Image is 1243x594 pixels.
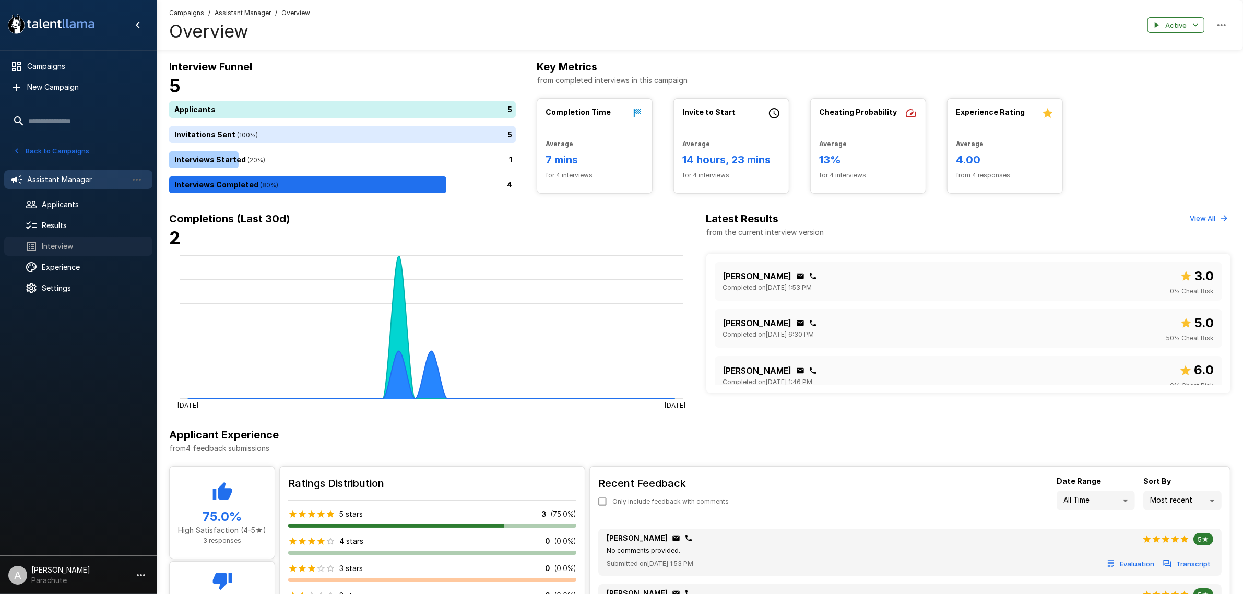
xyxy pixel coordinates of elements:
[554,563,576,574] p: ( 0.0 %)
[208,8,210,18] span: /
[546,151,644,168] h6: 7 mins
[956,108,1025,116] b: Experience Rating
[169,443,1230,454] p: from 4 feedback submissions
[215,8,271,18] span: Assistant Manager
[1057,491,1135,510] div: All Time
[723,317,792,329] p: [PERSON_NAME]
[203,537,241,544] span: 3 responses
[1105,556,1157,572] button: Evaluation
[1194,315,1214,330] b: 5.0
[684,534,693,542] div: Click to copy
[723,329,814,340] span: Completed on [DATE] 6:30 PM
[178,508,266,525] h5: 75.0 %
[682,151,780,168] h6: 14 hours, 23 mins
[546,170,644,181] span: for 4 interviews
[723,282,812,293] span: Completed on [DATE] 1:53 PM
[796,319,804,327] div: Click to copy
[809,366,817,375] div: Click to copy
[546,140,573,148] b: Average
[672,534,680,542] div: Click to copy
[1170,286,1214,296] span: 0 % Cheat Risk
[537,75,1230,86] p: from completed interviews in this campaign
[819,140,847,148] b: Average
[507,104,512,115] p: 5
[819,170,917,181] span: for 4 interviews
[819,108,897,116] b: Cheating Probability
[541,509,547,519] p: 3
[682,108,736,116] b: Invite to Start
[723,364,792,377] p: [PERSON_NAME]
[169,9,204,17] u: Campaigns
[956,151,1054,168] h6: 4.00
[1179,360,1214,380] span: Overall score out of 10
[607,533,668,543] p: [PERSON_NAME]
[339,536,363,547] p: 4 stars
[956,140,984,148] b: Average
[339,563,363,574] p: 3 stars
[507,180,512,191] p: 4
[1143,491,1222,510] div: Most recent
[682,140,710,148] b: Average
[169,61,252,73] b: Interview Funnel
[178,525,266,536] p: High Satisfaction (4-5★)
[1147,17,1204,33] button: Active
[1180,266,1214,286] span: Overall score out of 10
[796,272,804,280] div: Click to copy
[169,20,310,42] h4: Overview
[169,429,279,441] b: Applicant Experience
[1194,362,1214,377] b: 6.0
[1180,313,1214,333] span: Overall score out of 10
[723,270,792,282] p: [PERSON_NAME]
[1166,333,1214,343] span: 50 % Cheat Risk
[509,155,512,165] p: 1
[288,475,576,492] h6: Ratings Distribution
[1161,556,1213,572] button: Transcript
[1193,535,1213,543] span: 5★
[706,212,779,225] b: Latest Results
[1057,477,1101,485] b: Date Range
[507,129,512,140] p: 5
[281,8,310,18] span: Overview
[723,377,813,387] span: Completed on [DATE] 1:46 PM
[1143,477,1171,485] b: Sort By
[809,319,817,327] div: Click to copy
[339,509,363,519] p: 5 stars
[169,227,181,248] b: 2
[1194,268,1214,283] b: 3.0
[956,170,1054,181] span: from 4 responses
[612,496,729,507] span: Only include feedback with comments
[598,475,737,492] h6: Recent Feedback
[551,509,576,519] p: ( 75.0 %)
[1187,210,1230,227] button: View All
[665,401,685,409] tspan: [DATE]
[546,108,611,116] b: Completion Time
[275,8,277,18] span: /
[545,563,550,574] p: 0
[1170,381,1214,391] span: 0 % Cheat Risk
[682,170,780,181] span: for 4 interviews
[809,272,817,280] div: Click to copy
[169,212,290,225] b: Completions (Last 30d)
[545,536,550,547] p: 0
[177,401,198,409] tspan: [DATE]
[607,559,693,569] span: Submitted on [DATE] 1:53 PM
[169,75,181,97] b: 5
[554,536,576,547] p: ( 0.0 %)
[796,366,804,375] div: Click to copy
[706,227,824,237] p: from the current interview version
[607,547,680,554] span: No comments provided.
[819,151,917,168] h6: 13%
[537,61,597,73] b: Key Metrics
